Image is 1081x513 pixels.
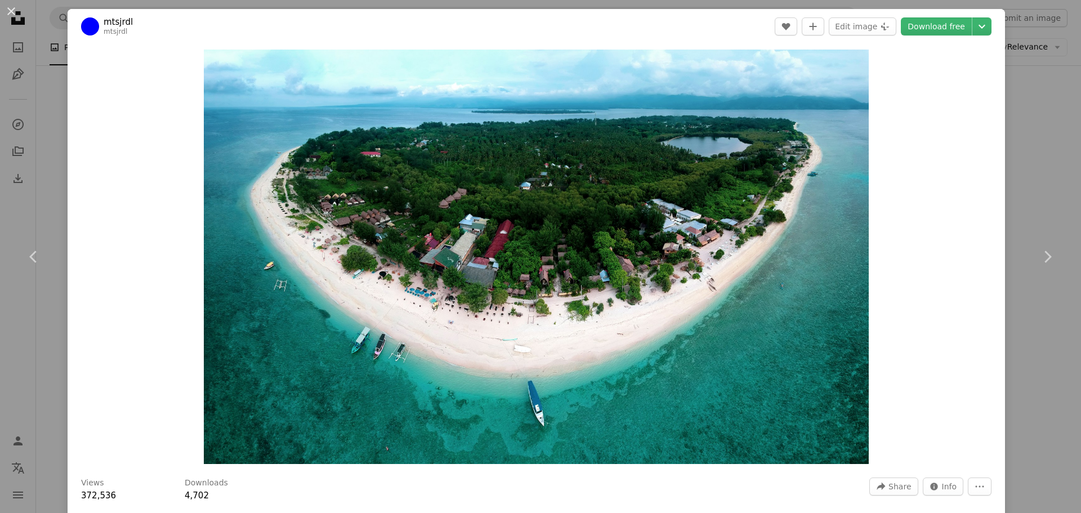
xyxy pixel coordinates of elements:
button: More Actions [968,478,991,496]
button: Like [775,17,797,35]
button: Stats about this image [923,478,964,496]
span: Info [942,478,957,495]
a: mtsjrdl [104,16,133,28]
span: Share [888,478,911,495]
button: Share this image [869,478,918,496]
a: Next [1013,203,1081,311]
a: Download free [901,17,972,35]
span: 4,702 [185,490,209,501]
button: Add to Collection [802,17,824,35]
button: Choose download size [972,17,991,35]
img: aerial view of green trees and body of water during daytime [204,50,869,464]
button: Zoom in on this image [204,50,869,464]
h3: Views [81,478,104,489]
img: Go to mtsjrdl's profile [81,17,99,35]
a: mtsjrdl [104,28,128,35]
span: 372,536 [81,490,116,501]
h3: Downloads [185,478,228,489]
button: Edit image [829,17,896,35]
